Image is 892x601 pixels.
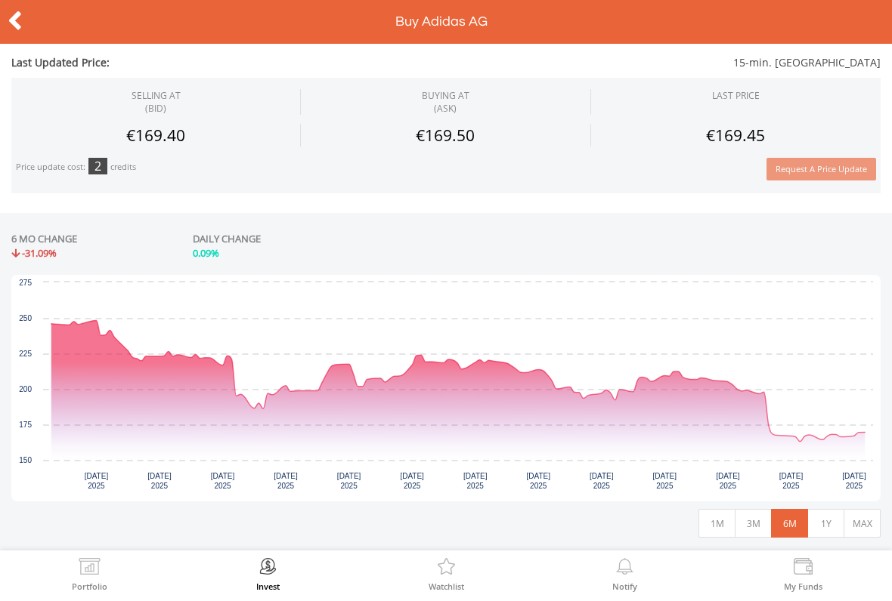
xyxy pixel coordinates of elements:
[779,472,804,490] text: [DATE] 2025
[807,509,844,538] button: 1Y
[11,275,881,501] div: Chart. Highcharts interactive chart.
[435,558,458,579] img: Watchlist
[613,558,636,579] img: View Notifications
[716,472,740,490] text: [DATE] 2025
[11,232,77,246] div: 6 MO CHANGE
[422,102,469,115] span: (ASK)
[11,275,881,501] svg: Interactive chart
[373,55,881,70] span: 15-min. [GEOGRAPHIC_DATA]
[527,472,551,490] text: [DATE] 2025
[429,582,464,590] label: Watchlist
[110,162,136,173] div: credits
[706,125,765,146] span: €169.45
[22,246,57,260] span: -31.09%
[791,558,815,579] img: View Funds
[767,158,876,181] button: Request A Price Update
[784,558,822,590] a: My Funds
[16,162,85,173] div: Price update cost:
[132,89,181,115] div: SELLING AT
[72,558,107,590] a: Portfolio
[274,472,298,490] text: [DATE] 2025
[612,558,637,590] a: Notify
[735,509,772,538] button: 3M
[132,102,181,115] span: (BID)
[19,385,32,393] text: 200
[784,582,822,590] label: My Funds
[19,421,32,429] text: 175
[256,582,280,590] label: Invest
[844,509,881,538] button: MAX
[416,125,475,146] span: €169.50
[463,472,488,490] text: [DATE] 2025
[400,472,424,490] text: [DATE] 2025
[147,472,172,490] text: [DATE] 2025
[712,89,760,102] div: LAST PRICE
[590,472,614,490] text: [DATE] 2025
[653,472,677,490] text: [DATE] 2025
[337,472,361,490] text: [DATE] 2025
[771,509,808,538] button: 6M
[126,125,185,146] span: €169.40
[612,582,637,590] label: Notify
[72,582,107,590] label: Portfolio
[193,246,219,260] span: 0.09%
[88,158,107,174] div: 2
[211,472,235,490] text: [DATE] 2025
[19,350,32,358] text: 225
[842,472,866,490] text: [DATE] 2025
[193,232,410,246] div: DAILY CHANGE
[429,558,464,590] a: Watchlist
[19,456,32,464] text: 150
[11,55,373,70] span: Last Updated Price:
[256,558,280,579] img: Invest Now
[422,89,469,115] span: BUYING AT
[698,509,736,538] button: 1M
[85,472,109,490] text: [DATE] 2025
[78,558,101,579] img: View Portfolio
[19,279,32,287] text: 275
[256,558,280,590] a: Invest
[19,314,32,322] text: 250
